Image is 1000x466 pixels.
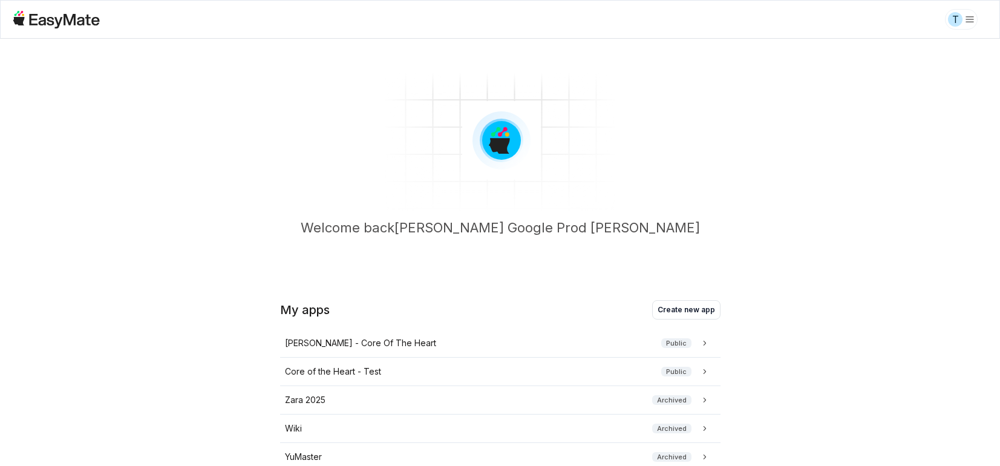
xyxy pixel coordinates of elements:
[285,422,302,435] p: Wiki
[652,395,691,405] span: Archived
[285,336,436,350] p: [PERSON_NAME] - Core Of The Heart
[280,386,721,415] a: Zara 2025Archived
[301,218,700,257] p: Welcome back [PERSON_NAME] Google Prod [PERSON_NAME]
[948,12,962,27] div: T
[661,367,691,377] span: Public
[652,300,721,320] button: Create new app
[285,393,325,407] p: Zara 2025
[280,329,721,358] a: [PERSON_NAME] - Core Of The HeartPublic
[652,424,691,434] span: Archived
[285,450,322,464] p: YuMaster
[661,338,691,349] span: Public
[280,301,330,318] h2: My apps
[652,452,691,462] span: Archived
[280,415,721,443] a: WikiArchived
[280,358,721,386] a: Core of the Heart - TestPublic
[285,365,381,378] p: Core of the Heart - Test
